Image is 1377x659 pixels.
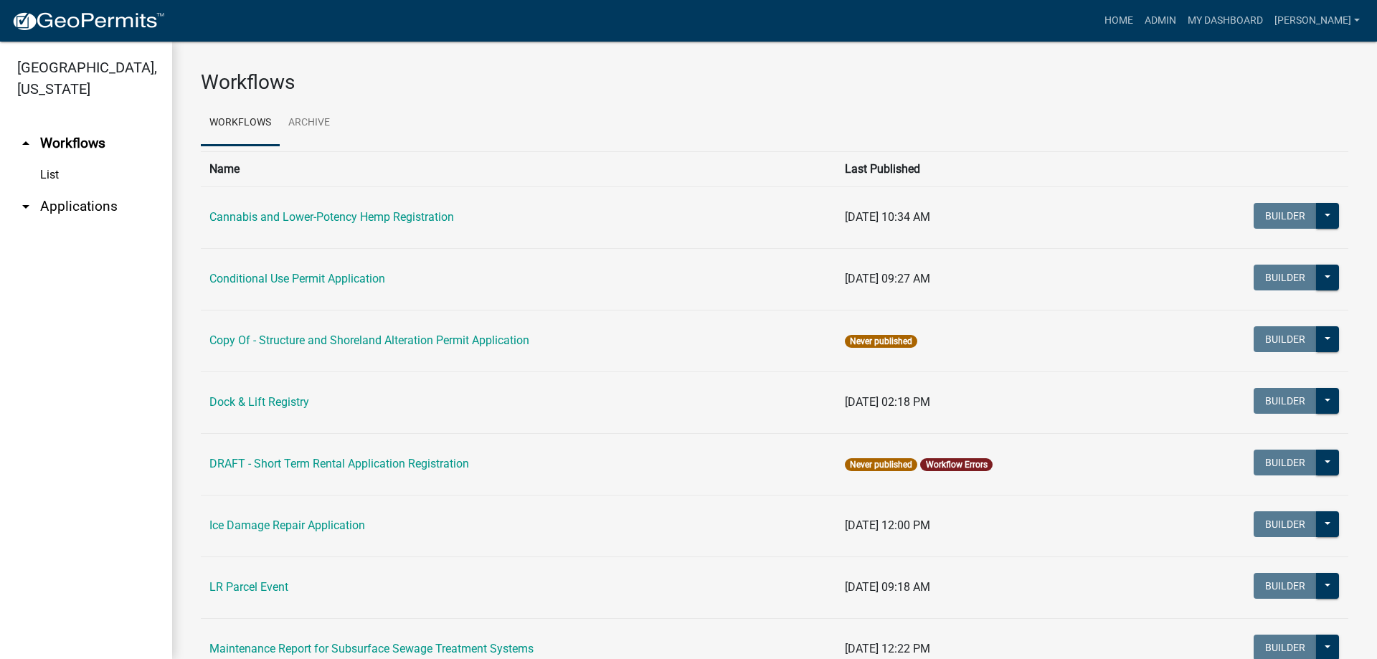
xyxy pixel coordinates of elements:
span: [DATE] 12:00 PM [845,518,930,532]
a: DRAFT - Short Term Rental Application Registration [209,457,469,470]
a: Archive [280,100,339,146]
a: My Dashboard [1182,7,1269,34]
button: Builder [1254,326,1317,352]
span: [DATE] 09:18 AM [845,580,930,594]
a: [PERSON_NAME] [1269,7,1366,34]
a: LR Parcel Event [209,580,288,594]
h3: Workflows [201,70,1348,95]
a: Workflows [201,100,280,146]
span: [DATE] 10:34 AM [845,210,930,224]
button: Builder [1254,511,1317,537]
a: Ice Damage Repair Application [209,518,365,532]
i: arrow_drop_up [17,135,34,152]
span: Never published [845,335,917,348]
button: Builder [1254,573,1317,599]
button: Builder [1254,388,1317,414]
a: Admin [1139,7,1182,34]
a: Home [1099,7,1139,34]
a: Workflow Errors [926,460,988,470]
button: Builder [1254,265,1317,290]
button: Builder [1254,203,1317,229]
i: arrow_drop_down [17,198,34,215]
a: Maintenance Report for Subsurface Sewage Treatment Systems [209,642,534,655]
th: Name [201,151,836,186]
a: Copy Of - Structure and Shoreland Alteration Permit Application [209,333,529,347]
span: [DATE] 12:22 PM [845,642,930,655]
span: Never published [845,458,917,471]
span: [DATE] 09:27 AM [845,272,930,285]
span: [DATE] 02:18 PM [845,395,930,409]
a: Dock & Lift Registry [209,395,309,409]
th: Last Published [836,151,1159,186]
button: Builder [1254,450,1317,475]
a: Conditional Use Permit Application [209,272,385,285]
a: Cannabis and Lower-Potency Hemp Registration [209,210,454,224]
